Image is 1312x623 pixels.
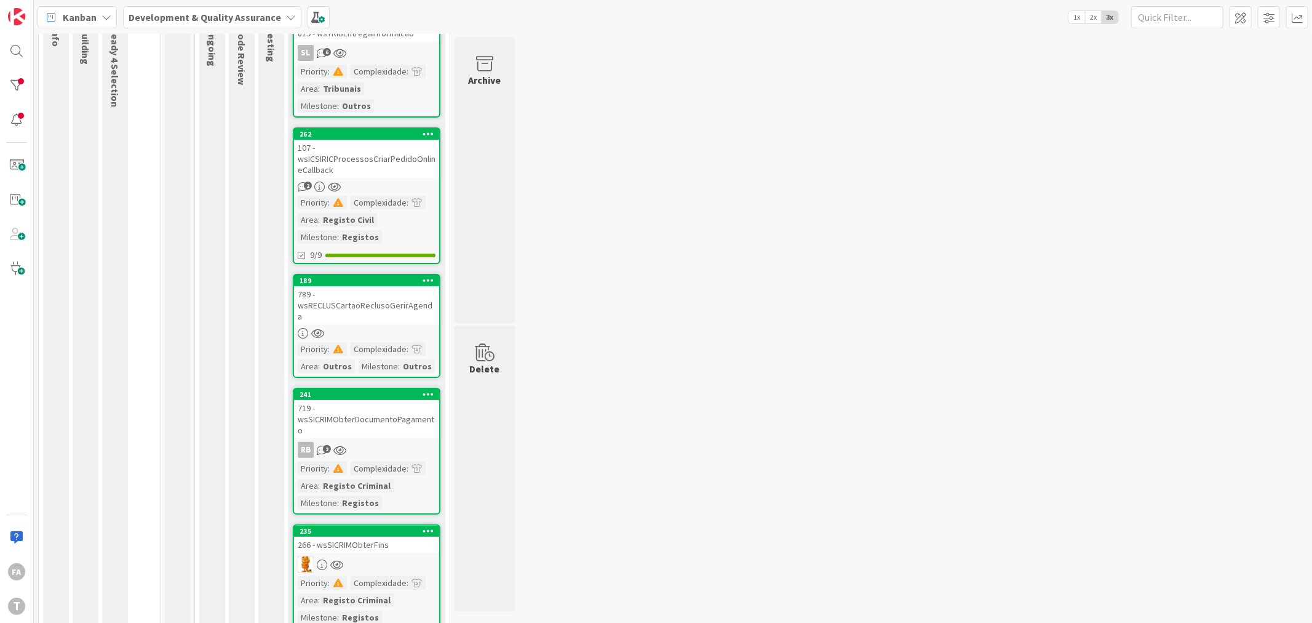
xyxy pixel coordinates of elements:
div: T [8,598,25,615]
div: 266 - wsSICRIMObterFins [294,537,439,553]
span: : [407,196,408,209]
div: 107 - wsICSIRICProcessosCriarPedidoOnlineCallback [294,140,439,178]
div: Outros [320,360,355,373]
span: : [328,196,330,209]
span: 2 [323,445,331,453]
span: : [318,213,320,227]
div: RL [294,557,439,573]
span: : [318,593,320,607]
div: Area [298,82,318,95]
span: : [337,496,339,510]
span: 3x [1102,11,1118,23]
div: 262 [294,129,439,140]
span: 2 [304,182,312,190]
div: Complexidade [351,342,407,356]
div: Outros [339,99,374,113]
span: 6 [323,48,331,56]
span: 2x [1085,11,1102,23]
div: Area [298,593,318,607]
a: 262107 - wsICSIRICProcessosCriarPedidoOnlineCallbackPriority:Complexidade:Area:Registo CivilMiles... [293,127,440,264]
div: Registo Criminal [320,479,394,492]
div: 241 [300,390,439,399]
div: Complexidade [351,462,407,475]
div: Milestone [298,230,337,244]
img: RL [298,557,314,573]
div: Archive [469,73,501,87]
span: Info [50,28,62,47]
div: Tribunais [320,82,364,95]
div: Milestone [298,496,337,510]
div: 235 [294,526,439,537]
div: Area [298,479,318,492]
div: 789 - wsRECLUSCartaoReclusoGerirAgenda [294,286,439,324]
span: : [318,479,320,492]
img: Visit kanbanzone.com [8,8,25,25]
div: SL [298,45,314,61]
div: Complexidade [351,196,407,209]
div: 262107 - wsICSIRICProcessosCriarPedidoOnlineCallback [294,129,439,178]
span: : [337,99,339,113]
span: 9/9 [310,249,322,262]
div: 719 - wsSICRIMObterDocumentoPagamento [294,400,439,438]
div: Milestone [359,360,398,373]
div: Priority [298,196,328,209]
div: Delete [470,361,500,376]
span: : [407,576,408,590]
div: Area [298,360,318,373]
div: 189 [300,276,439,285]
span: Ongoing [206,28,218,66]
span: : [398,360,400,373]
div: RB [298,442,314,458]
a: 819 - wsTRIBEntregaInformacaoSLPriority:Complexidade:Area:TribunaisMilestone:Outros [293,13,440,118]
span: : [407,65,408,78]
span: : [328,462,330,475]
div: 235266 - wsSICRIMObterFins [294,526,439,553]
div: Priority [298,576,328,590]
div: Priority [298,65,328,78]
div: Milestone [298,99,337,113]
span: : [328,65,330,78]
b: Development & Quality Assurance [129,11,281,23]
a: 189789 - wsRECLUSCartaoReclusoGerirAgendaPriority:Complexidade:Area:OutrosMilestone:Outros [293,274,440,378]
span: : [318,82,320,95]
div: Registo Civil [320,213,377,227]
div: Complexidade [351,65,407,78]
span: : [328,576,330,590]
span: Building [79,28,92,65]
span: : [318,360,320,373]
div: 235 [300,527,439,536]
div: 241719 - wsSICRIMObterDocumentoPagamento [294,389,439,438]
div: 189789 - wsRECLUSCartaoReclusoGerirAgenda [294,275,439,324]
div: 189 [294,275,439,286]
div: Registos [339,230,382,244]
div: Priority [298,342,328,356]
div: Registo Criminal [320,593,394,607]
div: Complexidade [351,576,407,590]
div: Outros [400,360,435,373]
div: Area [298,213,318,227]
div: 241 [294,389,439,400]
span: Code Review [236,28,248,85]
div: FA [8,563,25,581]
span: 1x [1068,11,1085,23]
span: Ready 4 Selection [109,28,121,107]
div: Priority [298,462,328,475]
span: Testing [265,28,277,62]
div: RB [294,442,439,458]
span: : [407,342,408,356]
span: : [407,462,408,475]
span: : [328,342,330,356]
div: SL [294,45,439,61]
input: Quick Filter... [1131,6,1223,28]
a: 241719 - wsSICRIMObterDocumentoPagamentoRBPriority:Complexidade:Area:Registo CriminalMilestone:Re... [293,388,440,515]
div: 262 [300,130,439,139]
span: Kanban [63,10,97,25]
span: : [337,230,339,244]
div: Registos [339,496,382,510]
